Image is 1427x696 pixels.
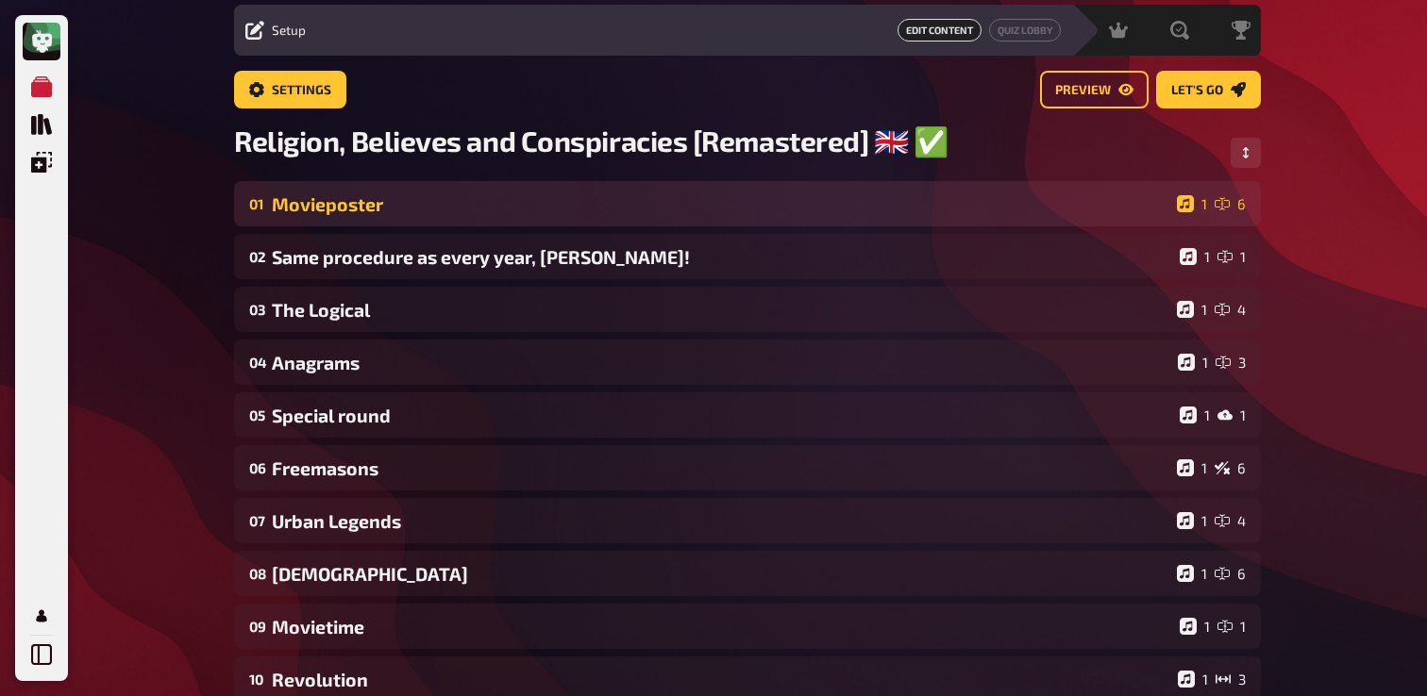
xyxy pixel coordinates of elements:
[1055,84,1111,97] span: Preview
[1177,459,1207,476] div: 1
[1216,671,1246,688] div: 3
[1180,406,1210,423] div: 1
[1171,84,1223,97] span: Let's go
[1177,301,1207,318] div: 1
[249,354,264,371] div: 04
[1178,354,1208,371] div: 1
[272,616,1172,638] div: Movietime
[1217,406,1246,423] div: 1
[272,352,1170,373] div: Anagrams
[1178,671,1208,688] div: 1
[249,618,264,635] div: 09
[1217,248,1246,265] div: 1
[234,124,949,158] span: Religion, Believes and Conspiracies [Remastered] ​🇬🇧 ​✅
[1177,512,1207,529] div: 1
[898,19,982,41] span: Edit Content
[249,512,264,529] div: 07
[1215,459,1246,476] div: 6
[272,193,1169,215] div: Movieposter
[1177,195,1207,212] div: 1
[989,19,1061,41] a: Quiz Lobby
[1216,354,1246,371] div: 3
[1217,618,1246,635] div: 1
[272,669,1170,690] div: Revolution
[249,301,264,318] div: 03
[272,457,1169,479] div: Freemasons
[1231,138,1261,168] button: Change Order
[23,106,60,143] a: Quiz Library
[272,405,1172,426] div: Special round
[1215,512,1246,529] div: 4
[1180,248,1210,265] div: 1
[272,510,1169,532] div: Urban Legends
[249,406,264,423] div: 05
[1180,618,1210,635] div: 1
[23,597,60,635] a: My Account
[1215,301,1246,318] div: 4
[272,299,1169,321] div: The Logical
[249,671,264,688] div: 10
[249,459,264,476] div: 06
[249,565,264,582] div: 08
[1215,195,1246,212] div: 6
[249,195,264,212] div: 01
[23,68,60,106] a: My Quizzes
[1040,71,1149,108] a: Preview
[1215,565,1246,582] div: 6
[272,563,1169,585] div: [DEMOGRAPHIC_DATA]
[272,246,1172,268] div: Same procedure as every year, [PERSON_NAME]!
[272,23,306,38] span: Setup
[1156,71,1261,108] a: Let's go
[272,84,331,97] span: Settings
[1177,565,1207,582] div: 1
[249,248,264,265] div: 02
[23,143,60,181] a: Overlays
[234,71,346,108] a: Settings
